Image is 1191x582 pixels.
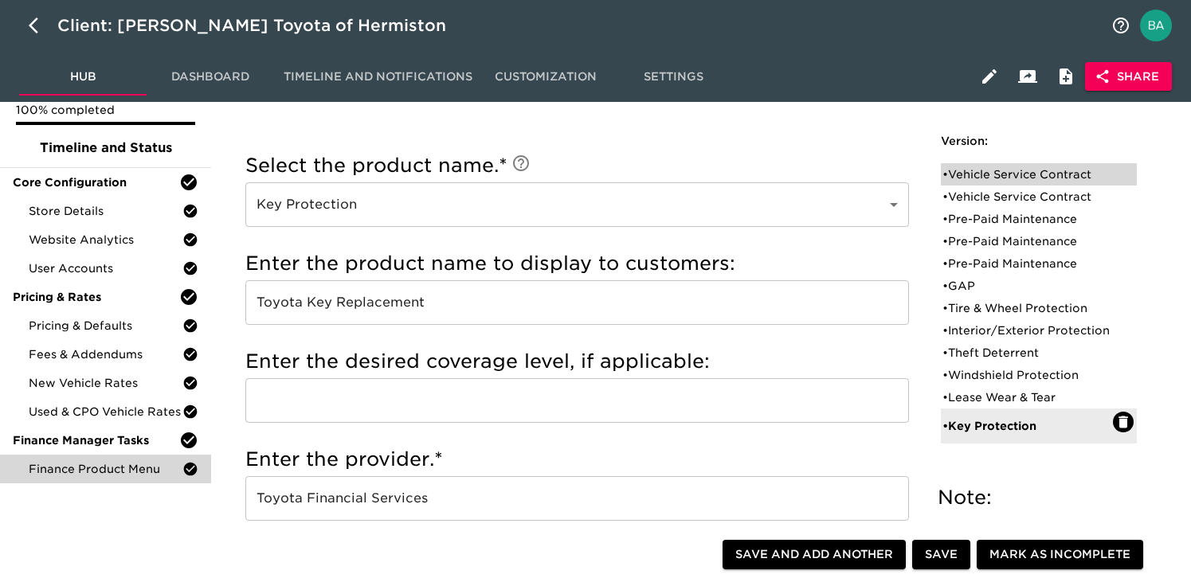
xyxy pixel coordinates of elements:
span: Finance Product Menu [29,461,182,477]
h5: Enter the provider. [245,447,909,472]
span: Save and Add Another [735,545,893,565]
div: •Pre-Paid Maintenance [941,230,1137,252]
span: User Accounts [29,260,182,276]
div: • Vehicle Service Contract [942,166,1113,182]
div: •Lease Wear & Tear [941,386,1137,408]
span: Pricing & Rates [13,289,179,305]
span: Store Details [29,203,182,219]
span: Website Analytics [29,232,182,248]
button: Share [1085,62,1172,92]
span: Pricing & Defaults [29,318,182,334]
div: •Interior/Exterior Protection [941,319,1137,342]
div: • Windshield Protection [942,367,1113,383]
div: • Pre-Paid Maintenance [942,211,1113,227]
div: Client: [PERSON_NAME] Toyota of Hermiston [57,13,468,38]
span: Timeline and Notifications [284,67,472,87]
span: Hub [29,67,137,87]
span: Customization [492,67,600,87]
div: •Theft Deterrent [941,342,1137,364]
div: •Tire & Wheel Protection [941,297,1137,319]
div: • Tire & Wheel Protection [942,300,1113,316]
button: Save and Add Another [723,541,906,570]
span: Timeline and Status [13,139,198,158]
span: Core Configuration [13,174,179,190]
span: Mark as Incomplete [989,545,1130,565]
h5: Enter the product name to display to customers: [245,251,909,276]
button: notifications [1102,6,1140,45]
span: Finance Manager Tasks [13,432,179,448]
button: Edit Hub [970,57,1009,96]
div: •Vehicle Service Contract [941,186,1137,208]
div: •Windshield Protection [941,364,1137,386]
div: • GAP [942,278,1113,294]
h6: Version: [941,133,1137,150]
span: Used & CPO Vehicle Rates [29,404,182,420]
p: 100% completed [16,102,195,118]
div: • Interior/Exterior Protection [942,322,1113,338]
button: Delete: Key Protection [1113,412,1134,432]
div: •Key Protection [941,408,1137,443]
div: •Vehicle Service Contract [941,163,1137,186]
button: Save [912,541,970,570]
span: Share [1098,67,1159,87]
span: Settings [619,67,727,87]
h5: Select the product name. [245,153,909,178]
button: Internal Notes and Comments [1047,57,1085,96]
div: • Theft Deterrent [942,345,1113,361]
span: Fees & Addendums [29,346,182,362]
div: •GAP [941,275,1137,297]
span: New Vehicle Rates [29,375,182,391]
div: •Pre-Paid Maintenance [941,208,1137,230]
div: • Vehicle Service Contract [942,189,1113,205]
h5: Enter the desired coverage level, if applicable: [245,349,909,374]
h5: Note: [938,485,1140,510]
span: Save [925,545,958,565]
input: Example: SafeGuard, EasyCare, JM&A [245,476,909,521]
div: • Pre-Paid Maintenance [942,256,1113,271]
div: •Pre-Paid Maintenance [941,252,1137,275]
div: • Key Protection [942,418,1113,434]
span: Dashboard [156,67,264,87]
div: • Pre-Paid Maintenance [942,233,1113,249]
img: Profile [1140,10,1172,41]
div: Key Protection [245,182,909,227]
button: Client View [1009,57,1047,96]
button: Mark as Incomplete [977,541,1143,570]
div: • Lease Wear & Tear [942,389,1113,405]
